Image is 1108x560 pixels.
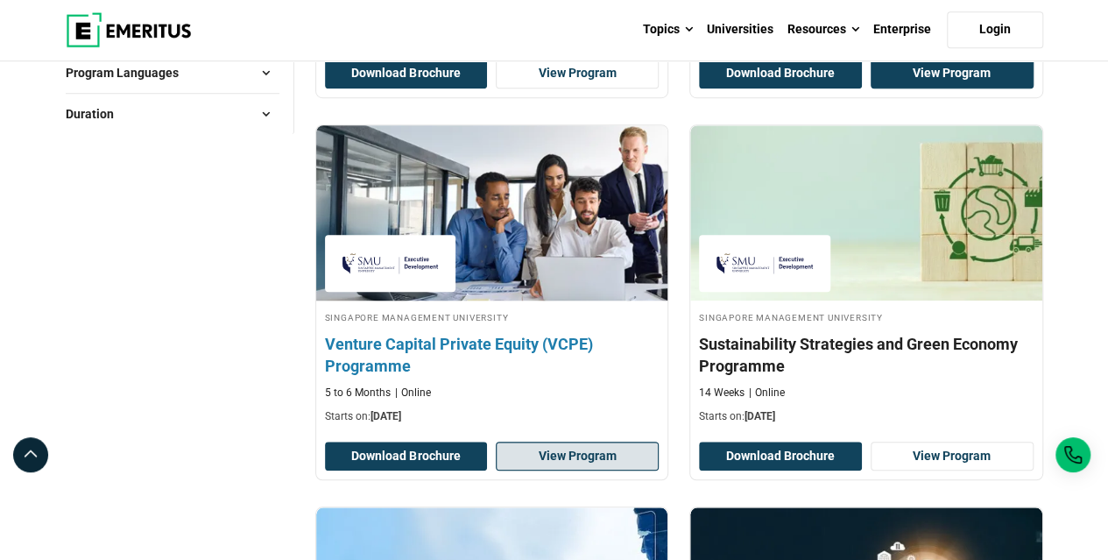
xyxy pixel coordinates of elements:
[745,410,775,422] span: [DATE]
[325,309,660,324] h4: Singapore Management University
[947,11,1043,48] a: Login
[871,442,1034,471] a: View Program
[699,409,1034,424] p: Starts on:
[325,409,660,424] p: Starts on:
[325,442,488,471] button: Download Brochure
[690,125,1042,301] img: Sustainability Strategies and Green Economy Programme | Online Sustainability Course
[66,60,279,86] button: Program Languages
[699,309,1034,324] h4: Singapore Management University
[708,244,822,283] img: Singapore Management University
[749,386,785,401] p: Online
[496,442,659,471] a: View Program
[699,442,862,471] button: Download Brochure
[66,101,279,127] button: Duration
[66,104,128,124] span: Duration
[325,333,660,377] h4: Venture Capital Private Equity (VCPE) Programme
[334,244,448,283] img: Singapore Management University
[66,63,193,82] span: Program Languages
[699,333,1034,377] h4: Sustainability Strategies and Green Economy Programme
[871,59,1034,89] a: View Program
[325,59,488,89] button: Download Brochure
[699,59,862,89] button: Download Brochure
[325,386,391,401] p: 5 to 6 Months
[371,410,401,422] span: [DATE]
[699,386,745,401] p: 14 Weeks
[395,386,431,401] p: Online
[690,125,1042,433] a: Sustainability Course by Singapore Management University - September 30, 2025 Singapore Managemen...
[316,125,668,433] a: Finance Course by Singapore Management University - September 29, 2025 Singapore Management Unive...
[496,59,659,89] a: View Program
[298,117,685,309] img: Venture Capital Private Equity (VCPE) Programme | Online Finance Course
